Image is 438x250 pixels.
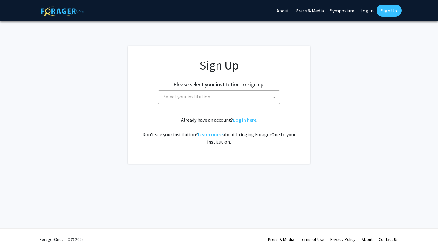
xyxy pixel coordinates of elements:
[198,131,223,137] a: Learn more about bringing ForagerOne to your institution
[140,116,298,145] div: Already have an account? . Don't see your institution? about bringing ForagerOne to your institut...
[300,237,324,242] a: Terms of Use
[158,90,280,104] span: Select your institution
[233,117,256,123] a: Log in here
[268,237,294,242] a: Press & Media
[163,94,210,100] span: Select your institution
[379,237,398,242] a: Contact Us
[362,237,373,242] a: About
[40,229,84,250] div: ForagerOne, LLC © 2025
[140,58,298,73] h1: Sign Up
[173,81,265,88] h2: Please select your institution to sign up:
[161,91,280,103] span: Select your institution
[330,237,356,242] a: Privacy Policy
[41,6,84,16] img: ForagerOne Logo
[377,5,401,17] a: Sign Up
